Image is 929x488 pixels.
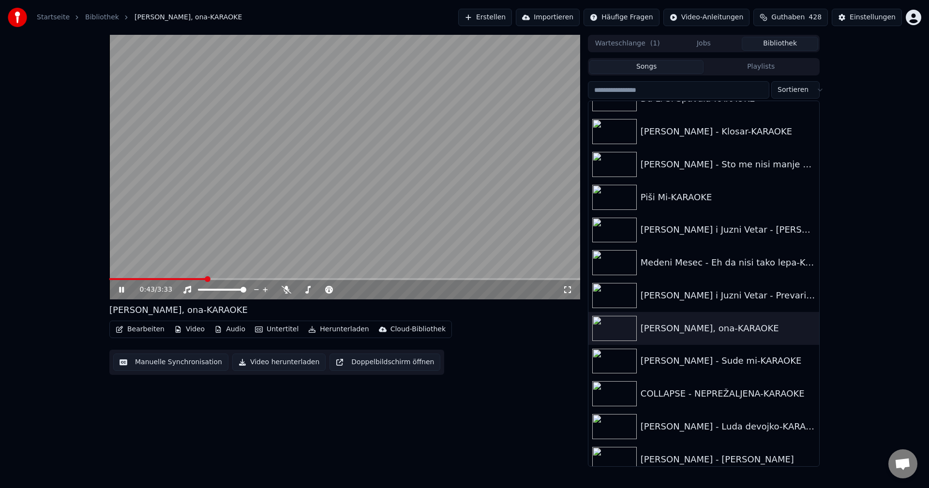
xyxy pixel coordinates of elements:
div: [PERSON_NAME] - Sto me nisi manje volela-KARAOKE [641,158,815,171]
button: Video-Anleitungen [663,9,750,26]
a: Startseite [37,13,70,22]
span: 0:43 [140,285,155,295]
span: 3:33 [157,285,172,295]
button: Guthaben428 [753,9,828,26]
button: Einstellungen [832,9,902,26]
div: [PERSON_NAME] - [PERSON_NAME] [641,453,815,466]
span: Sortieren [778,85,809,95]
span: [PERSON_NAME], ona-KARAOKE [135,13,242,22]
span: 428 [809,13,822,22]
div: COLLAPSE - NEPREŽALJENA-KARAOKE [641,387,815,400]
button: Audio [210,323,249,336]
div: [PERSON_NAME], ona-KARAOKE [641,322,815,335]
button: Warteschlange [589,37,666,51]
span: Guthaben [771,13,805,22]
button: Doppelbildschirm öffnen [330,354,440,371]
div: Piši Mi-KARAOKE [641,191,815,204]
div: Cloud-Bibliothek [390,325,446,334]
button: Jobs [666,37,742,51]
button: Untertitel [251,323,302,336]
span: ( 1 ) [650,39,660,48]
nav: breadcrumb [37,13,242,22]
img: youka [8,8,27,27]
button: Playlists [704,60,818,74]
div: Einstellungen [850,13,896,22]
div: [PERSON_NAME] i Juzni Vetar - Prevari ga sa mnom-KARAOKE [641,289,815,302]
button: Manuelle Synchronisation [113,354,228,371]
div: [PERSON_NAME] - Sude mi-KARAOKE [641,354,815,368]
button: Video herunterladen [232,354,326,371]
button: Video [170,323,209,336]
a: Bibliothek [85,13,119,22]
div: / [140,285,163,295]
button: Bibliothek [742,37,818,51]
button: Herunterladen [304,323,373,336]
div: [PERSON_NAME] - Klosar-KARAOKE [641,125,815,138]
div: [PERSON_NAME], ona-KARAOKE [109,303,248,317]
button: Importieren [516,9,580,26]
button: Häufige Fragen [584,9,659,26]
button: Erstellen [458,9,512,26]
button: Bearbeiten [112,323,168,336]
div: Chat öffnen [888,449,917,478]
div: [PERSON_NAME] - Luda devojko-KARAOKE [641,420,815,433]
button: Songs [589,60,704,74]
div: Medeni Mesec - Eh da nisi tako lepa-KARAOKE [641,256,815,269]
div: [PERSON_NAME] i Juzni Vetar - [PERSON_NAME] [641,223,815,237]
